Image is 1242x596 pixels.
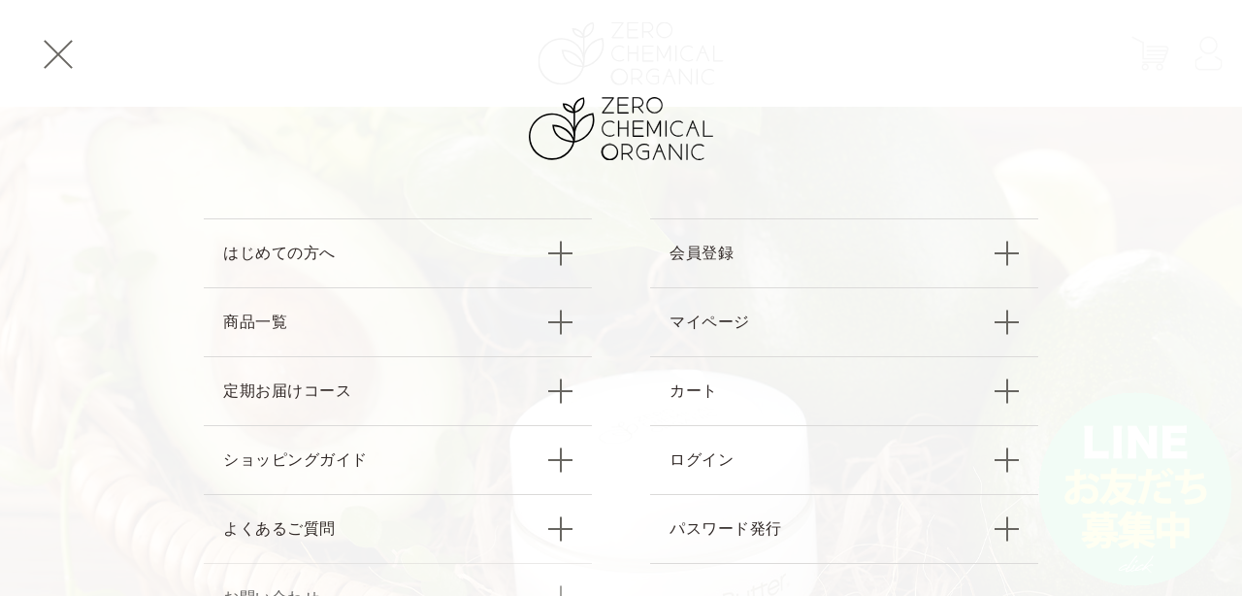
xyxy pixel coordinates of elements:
[204,356,592,425] a: 定期お届けコース
[204,218,592,287] a: はじめての方へ
[204,425,592,494] a: ショッピングガイド
[204,494,592,563] a: よくあるご質問
[529,97,713,160] img: ZERO CHEMICAL ORGANIC
[650,425,1038,494] a: ログイン
[650,356,1038,425] a: カート
[650,287,1038,356] a: マイページ
[204,287,592,356] a: 商品一覧
[650,218,1038,287] a: 会員登録
[650,494,1038,564] a: パスワード発行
